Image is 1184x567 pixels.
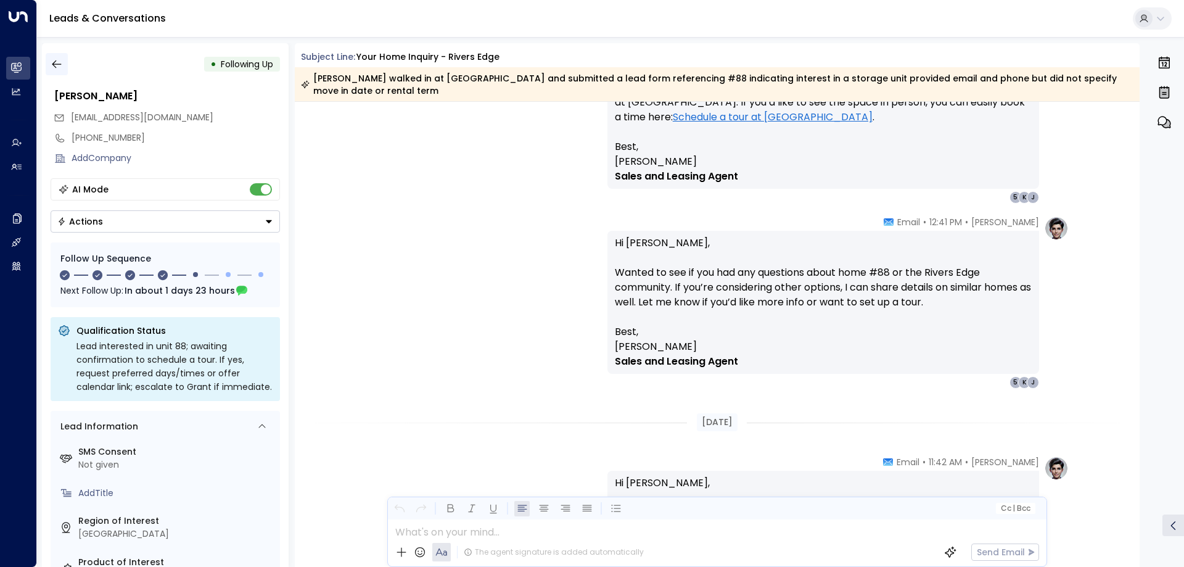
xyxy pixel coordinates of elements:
div: [PHONE_NUMBER] [72,131,280,144]
a: Leads & Conversations [49,11,166,25]
span: | [1013,504,1015,513]
div: Lead interested in unit 88; awaiting confirmation to schedule a tour. If yes, request preferred d... [76,339,273,394]
div: [PERSON_NAME] walked in at [GEOGRAPHIC_DATA] and submitted a lead form referencing #88 indicating... [301,72,1133,97]
span: 11:42 AM [929,456,962,468]
span: Best, [615,325,638,339]
div: Follow Up Sequence [60,252,270,265]
span: [PERSON_NAME] [615,154,697,169]
label: Region of Interest [78,515,275,528]
div: K [1018,376,1030,389]
label: SMS Consent [78,445,275,458]
div: Actions [57,216,103,227]
div: AI Mode [72,183,109,196]
div: AddCompany [72,152,280,165]
div: [GEOGRAPHIC_DATA] [78,528,275,540]
div: J [1027,191,1039,204]
div: AddTitle [78,487,275,500]
span: [PERSON_NAME] [615,339,697,354]
span: jalonholland@yahoo.com [71,111,213,124]
div: Lead Information [56,420,138,433]
button: Cc|Bcc [995,503,1035,515]
span: Subject Line: [301,51,355,63]
span: [PERSON_NAME] [971,216,1039,228]
span: Email [897,216,920,228]
div: Next Follow Up: [60,284,270,297]
div: The agent signature is added automatically [464,547,644,558]
span: • [923,216,926,228]
div: 5 [1009,376,1022,389]
strong: Sales and Leasing Agent [615,169,738,183]
p: Hi [PERSON_NAME], If you’re still interested in home #88 or want to compare it with other availab... [615,476,1032,565]
img: profile-logo.png [1044,456,1069,481]
button: Actions [51,210,280,233]
span: • [965,456,968,468]
span: Email [897,456,919,468]
div: [DATE] [697,413,738,431]
span: Best, [615,139,638,154]
div: Your Home Inquiry - Rivers Edge [356,51,499,64]
div: 5 [1009,191,1022,204]
span: Following Up [221,58,273,70]
p: Hi [PERSON_NAME], Wanted to see if you had any questions about home #88 or the Rivers Edge commun... [615,236,1032,325]
span: [EMAIL_ADDRESS][DOMAIN_NAME] [71,111,213,123]
div: J [1027,376,1039,389]
span: In about 1 days 23 hours [125,284,235,297]
p: Qualification Status [76,325,273,337]
div: • [210,53,216,75]
button: Redo [413,501,429,516]
div: K [1018,191,1030,204]
span: • [923,456,926,468]
div: Not given [78,458,275,471]
img: profile-logo.png [1044,216,1069,241]
span: 12:41 PM [929,216,962,228]
div: Button group with a nested menu [51,210,280,233]
span: Cc Bcc [1000,504,1030,513]
span: [PERSON_NAME] [971,456,1039,468]
span: • [965,216,968,228]
div: [PERSON_NAME] [54,89,280,104]
button: Undo [392,501,407,516]
strong: Sales and Leasing Agent [615,354,738,368]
